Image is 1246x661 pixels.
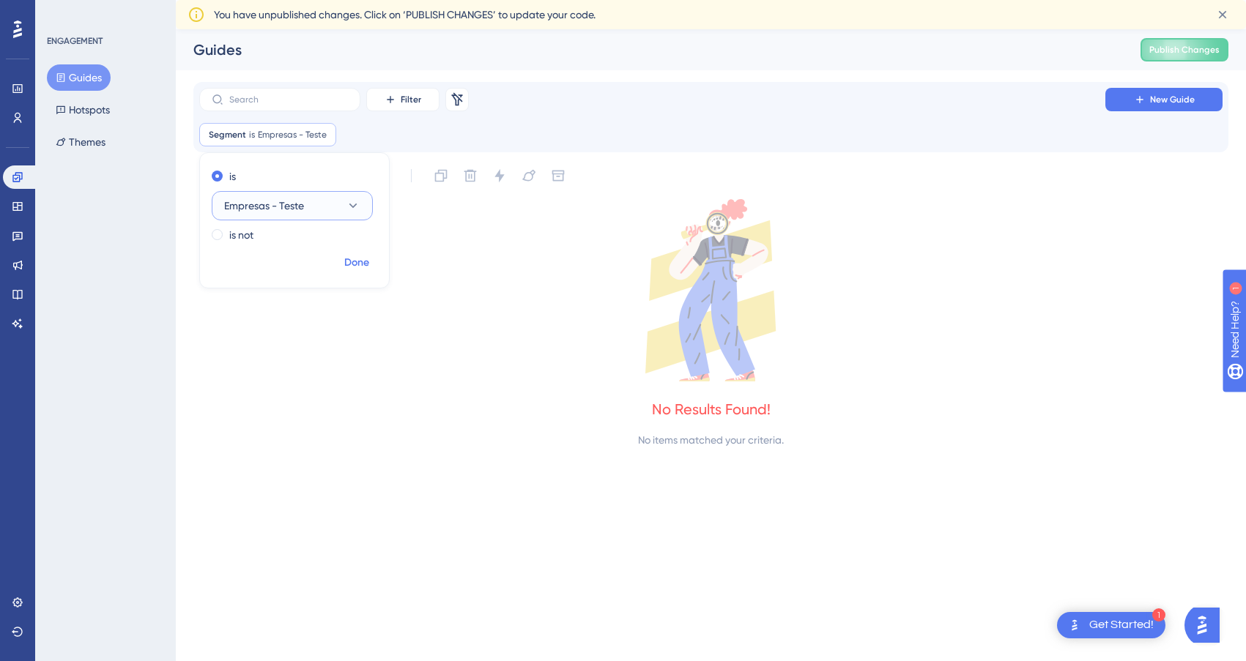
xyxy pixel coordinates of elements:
[1141,38,1228,61] button: Publish Changes
[47,64,111,91] button: Guides
[47,35,103,47] div: ENGAGEMENT
[638,431,784,449] div: No items matched your criteria.
[249,129,255,141] span: is
[229,226,253,244] label: is not
[1105,88,1223,111] button: New Guide
[1150,94,1195,105] span: New Guide
[366,88,440,111] button: Filter
[344,254,369,272] span: Done
[1152,608,1165,621] div: 1
[1089,617,1154,633] div: Get Started!
[652,399,771,419] div: No Results Found!
[102,7,106,19] div: 1
[229,94,348,105] input: Search
[214,6,596,23] span: You have unpublished changes. Click on ‘PUBLISH CHANGES’ to update your code.
[34,4,92,21] span: Need Help?
[401,94,421,105] span: Filter
[193,40,1104,60] div: Guides
[1066,616,1083,634] img: launcher-image-alternative-text
[47,97,119,123] button: Hotspots
[1184,603,1228,647] iframe: UserGuiding AI Assistant Launcher
[1149,44,1220,56] span: Publish Changes
[212,191,373,220] button: Empresas - Teste
[229,168,236,185] label: is
[258,129,327,141] span: Empresas - Teste
[47,129,114,155] button: Themes
[224,197,304,214] span: Empresas - Teste
[336,250,377,276] button: Done
[1057,612,1165,638] div: Open Get Started! checklist, remaining modules: 1
[209,129,246,141] span: Segment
